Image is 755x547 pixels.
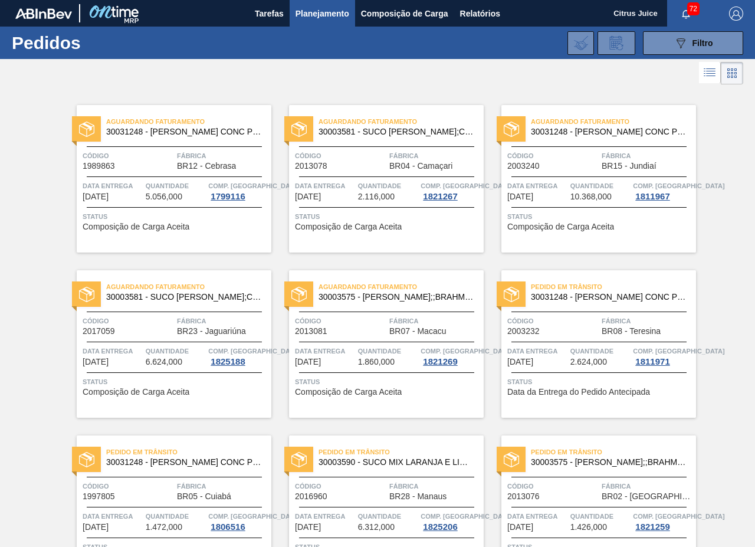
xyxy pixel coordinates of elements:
[504,122,519,137] img: status
[358,192,395,201] span: 2.116,000
[633,180,693,201] a: Comp. [GEOGRAPHIC_DATA]1811967
[295,315,386,327] span: Código
[83,222,189,231] span: Composição de Carga Aceita
[633,510,693,532] a: Comp. [GEOGRAPHIC_DATA]1821259
[83,388,189,397] span: Composição de Carga Aceita
[295,480,386,492] span: Código
[319,116,484,127] span: Aguardando Faturamento
[643,31,743,55] button: Filtro
[358,358,395,366] span: 1.860,000
[295,510,355,522] span: Data entrega
[83,358,109,366] span: 06/09/2025
[59,270,271,418] a: statusAguardando Faturamento30003581 - SUCO [PERSON_NAME];CLARIFIC.C/SO2;PEPSI;Código2017059Fábri...
[421,180,512,192] span: Comp. Carga
[567,31,594,55] div: Importar Negociações dos Pedidos
[83,345,143,357] span: Data entrega
[255,6,284,21] span: Tarefas
[106,281,271,293] span: Aguardando Faturamento
[79,287,94,302] img: status
[83,376,268,388] span: Status
[507,192,533,201] span: 06/09/2025
[484,270,696,418] a: statusPedido em Trânsito30031248 - [PERSON_NAME] CONC PRESV 63 5 KGCódigo2003232FábricaBR08 - Ter...
[633,357,672,366] div: 1811971
[460,6,500,21] span: Relatórios
[59,105,271,253] a: statusAguardando Faturamento30031248 - [PERSON_NAME] CONC PRESV 63 5 KGCódigo1989863FábricaBR12 -...
[507,376,693,388] span: Status
[208,345,268,366] a: Comp. [GEOGRAPHIC_DATA]1825188
[208,510,300,522] span: Comp. Carga
[531,446,696,458] span: Pedido em Trânsito
[295,376,481,388] span: Status
[208,180,300,192] span: Comp. Carga
[692,38,713,48] span: Filtro
[83,180,143,192] span: Data entrega
[602,492,693,501] span: BR02 - Sergipe
[358,345,418,357] span: Quantidade
[358,510,418,522] span: Quantidade
[83,510,143,522] span: Data entrega
[531,127,687,136] span: 30031248 - SUCO LARANJA CONC PRESV 63 5 KG
[146,192,182,201] span: 5.056,000
[570,523,607,532] span: 1.426,000
[83,315,174,327] span: Código
[208,345,300,357] span: Comp. Carga
[570,510,631,522] span: Quantidade
[602,162,656,171] span: BR15 - Jundiaí
[83,192,109,201] span: 20/08/2025
[83,480,174,492] span: Código
[208,180,268,201] a: Comp. [GEOGRAPHIC_DATA]1799116
[633,522,672,532] div: 1821259
[507,523,533,532] span: 14/09/2025
[177,150,268,162] span: Fábrica
[208,522,247,532] div: 1806516
[504,452,519,467] img: status
[602,315,693,327] span: Fábrica
[177,315,268,327] span: Fábrica
[295,222,402,231] span: Composição de Carga Aceita
[358,180,418,192] span: Quantidade
[484,105,696,253] a: statusAguardando Faturamento30031248 - [PERSON_NAME] CONC PRESV 63 5 KGCódigo2003240FábricaBR15 -...
[507,180,567,192] span: Data entrega
[177,492,231,501] span: BR05 - Cuiabá
[295,150,386,162] span: Código
[83,211,268,222] span: Status
[319,281,484,293] span: Aguardando Faturamento
[633,345,693,366] a: Comp. [GEOGRAPHIC_DATA]1811971
[729,6,743,21] img: Logout
[177,327,246,336] span: BR23 - Jaguariúna
[633,510,724,522] span: Comp. Carga
[83,162,115,171] span: 1989863
[507,150,599,162] span: Código
[507,222,614,231] span: Composição de Carga Aceita
[531,458,687,467] span: 30003575 - SUCO CONCENT LIMAO;;BRAHMA;BOMBONA 62KG;
[146,345,206,357] span: Quantidade
[389,327,446,336] span: BR07 - Macacu
[699,62,721,84] div: Visão em Lista
[633,180,724,192] span: Comp. Carga
[421,345,512,357] span: Comp. Carga
[295,523,321,532] span: 13/09/2025
[79,452,94,467] img: status
[421,510,481,532] a: Comp. [GEOGRAPHIC_DATA]1825206
[177,480,268,492] span: Fábrica
[319,458,474,467] span: 30003590 - SUCO MIX LARANJA E LIMAO 262Kg
[295,358,321,366] span: 09/09/2025
[602,480,693,492] span: Fábrica
[291,452,307,467] img: status
[598,31,635,55] div: Solicitação de Revisão de Pedidos
[389,492,447,501] span: BR28 - Manaus
[389,150,481,162] span: Fábrica
[106,458,262,467] span: 30031248 - SUCO LARANJA CONC PRESV 63 5 KG
[421,510,512,522] span: Comp. Carga
[295,162,327,171] span: 2013078
[602,327,661,336] span: BR08 - Teresina
[361,6,448,21] span: Composição de Carga
[106,116,271,127] span: Aguardando Faturamento
[319,446,484,458] span: Pedido em Trânsito
[83,523,109,532] span: 12/09/2025
[507,510,567,522] span: Data entrega
[570,180,631,192] span: Quantidade
[570,192,612,201] span: 10.368,000
[531,116,696,127] span: Aguardando Faturamento
[507,315,599,327] span: Código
